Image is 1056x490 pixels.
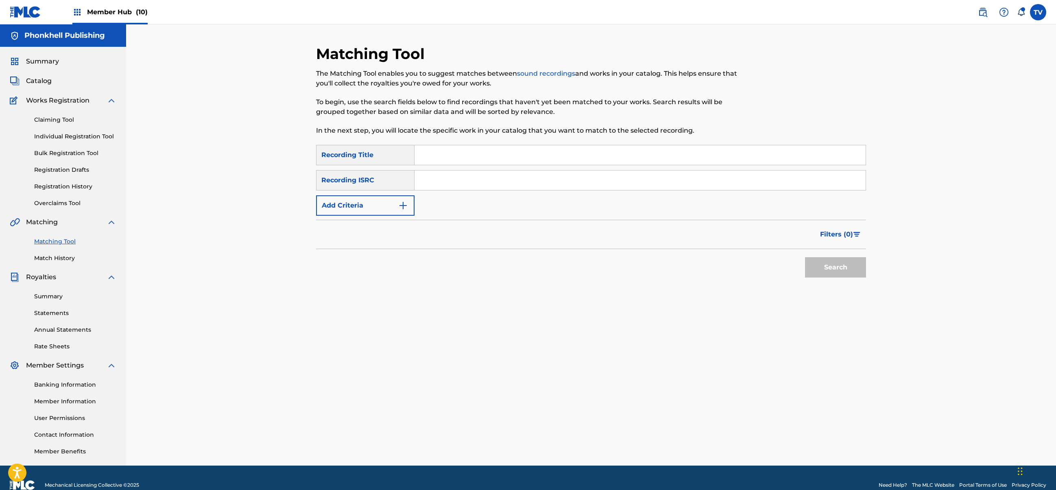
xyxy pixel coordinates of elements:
[10,57,59,66] a: SummarySummary
[10,31,20,41] img: Accounts
[10,217,20,227] img: Matching
[34,182,116,191] a: Registration History
[34,166,116,174] a: Registration Drafts
[107,361,116,370] img: expand
[978,7,988,17] img: search
[107,272,116,282] img: expand
[1015,451,1056,490] div: Chat-Widget
[999,7,1009,17] img: help
[26,272,56,282] span: Royalties
[34,292,116,301] a: Summary
[24,31,105,40] h5: Phonkhell Publishing
[87,7,148,17] span: Member Hub
[1015,451,1056,490] iframe: Chat Widget
[26,96,89,105] span: Works Registration
[316,69,740,88] p: The Matching Tool enables you to suggest matches between and works in your catalog. This helps en...
[34,149,116,157] a: Bulk Registration Tool
[34,237,116,246] a: Matching Tool
[1033,339,1056,405] iframe: Resource Center
[34,254,116,262] a: Match History
[34,309,116,317] a: Statements
[820,230,853,239] span: Filters ( 0 )
[316,45,429,63] h2: Matching Tool
[107,96,116,105] img: expand
[10,361,20,370] img: Member Settings
[26,361,84,370] span: Member Settings
[316,145,866,282] form: Search Form
[815,224,866,245] button: Filters (0)
[879,481,907,489] a: Need Help?
[1017,8,1025,16] div: Notifications
[34,326,116,334] a: Annual Statements
[996,4,1012,20] div: Help
[34,447,116,456] a: Member Benefits
[853,232,860,237] img: filter
[136,8,148,16] span: (10)
[10,6,41,18] img: MLC Logo
[10,76,20,86] img: Catalog
[1030,4,1046,20] div: User Menu
[45,481,139,489] span: Mechanical Licensing Collective © 2025
[10,272,20,282] img: Royalties
[34,381,116,389] a: Banking Information
[34,431,116,439] a: Contact Information
[10,76,52,86] a: CatalogCatalog
[26,76,52,86] span: Catalog
[959,481,1007,489] a: Portal Terms of Use
[912,481,954,489] a: The MLC Website
[1012,481,1046,489] a: Privacy Policy
[10,480,35,490] img: logo
[517,70,575,77] a: sound recordings
[26,217,58,227] span: Matching
[34,199,116,208] a: Overclaims Tool
[34,414,116,422] a: User Permissions
[316,126,740,136] p: In the next step, you will locate the specific work in your catalog that you want to match to the...
[34,132,116,141] a: Individual Registration Tool
[316,97,740,117] p: To begin, use the search fields below to find recordings that haven't yet been matched to your wo...
[10,96,20,105] img: Works Registration
[316,195,415,216] button: Add Criteria
[975,4,991,20] a: Public Search
[34,397,116,406] a: Member Information
[1018,459,1023,483] div: Ziehen
[34,116,116,124] a: Claiming Tool
[72,7,82,17] img: Top Rightsholders
[398,201,408,210] img: 9d2ae6d4665cec9f34b9.svg
[107,217,116,227] img: expand
[10,57,20,66] img: Summary
[26,57,59,66] span: Summary
[34,342,116,351] a: Rate Sheets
